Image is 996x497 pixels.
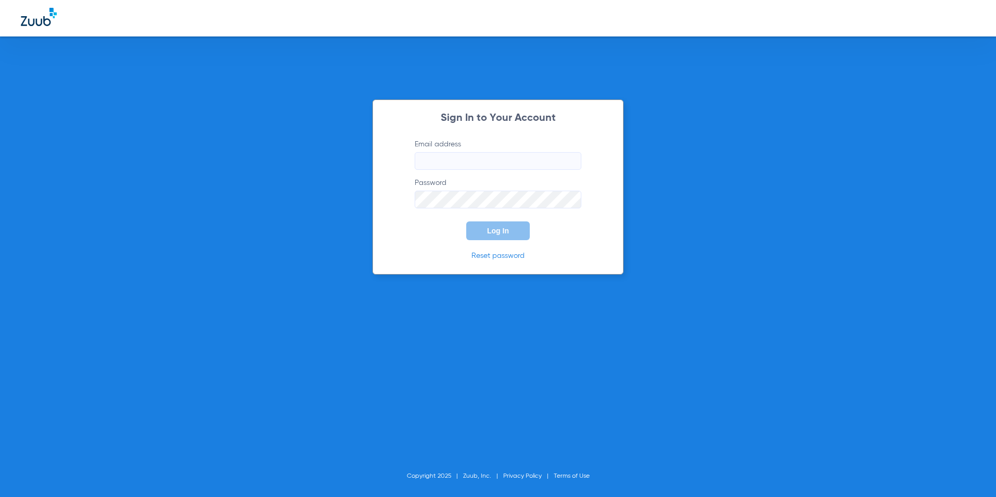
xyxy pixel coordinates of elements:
a: Terms of Use [554,473,590,479]
img: Zuub Logo [21,8,57,26]
li: Zuub, Inc. [463,471,503,481]
button: Log In [466,221,530,240]
iframe: Chat Widget [944,447,996,497]
h2: Sign In to Your Account [399,113,597,123]
span: Log In [487,227,509,235]
input: Password [415,191,581,208]
a: Privacy Policy [503,473,542,479]
input: Email address [415,152,581,170]
li: Copyright 2025 [407,471,463,481]
a: Reset password [471,252,525,259]
label: Password [415,178,581,208]
label: Email address [415,139,581,170]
